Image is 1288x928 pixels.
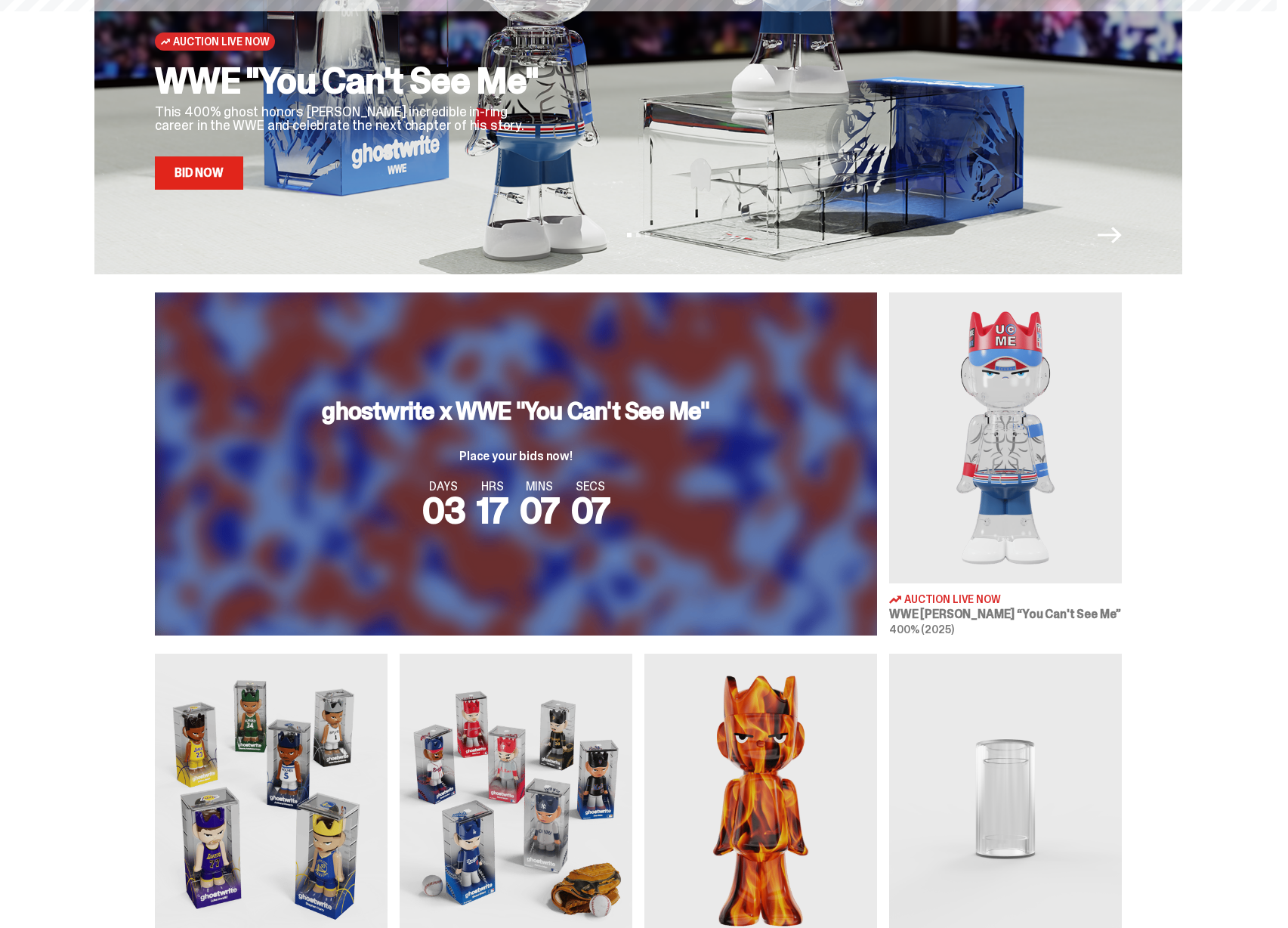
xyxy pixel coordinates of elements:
h3: ghostwrite x WWE "You Can't See Me" [322,399,709,423]
img: You Can't See Me [889,292,1122,583]
span: 07 [520,487,559,534]
button: View slide 3 [645,233,650,237]
button: View slide 1 [627,233,632,237]
p: This 400% ghost honors [PERSON_NAME] incredible in-ring career in the WWE and celebrate the next ... [155,105,548,132]
span: 03 [422,487,465,534]
p: Place your bids now! [322,450,709,462]
span: MINS [520,481,559,493]
span: DAYS [422,481,465,493]
span: 07 [571,487,610,534]
span: 17 [477,487,508,534]
span: Auction Live Now [904,594,1001,605]
span: SECS [571,481,610,493]
button: Next [1098,223,1122,247]
span: 400% (2025) [889,623,953,636]
a: You Can't See Me Auction Live Now [889,292,1122,636]
span: Auction Live Now [173,36,269,48]
a: Bid Now [155,156,243,190]
h3: WWE [PERSON_NAME] “You Can't See Me” [889,608,1122,620]
h2: WWE "You Can't See Me" [155,63,548,99]
button: View slide 2 [636,233,641,237]
span: HRS [477,481,508,493]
